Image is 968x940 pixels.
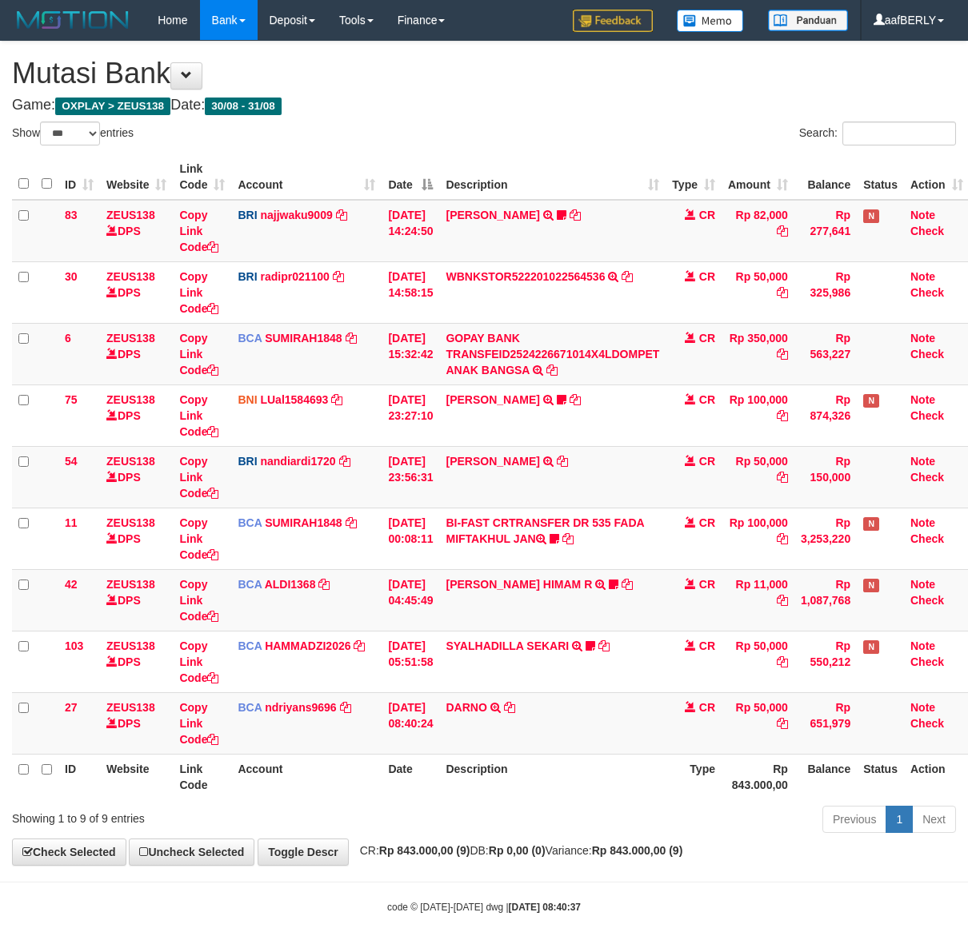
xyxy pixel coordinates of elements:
[238,701,262,714] span: BCA
[260,209,332,221] a: najjwaku9009
[794,446,857,508] td: Rp 150,000
[382,323,439,384] td: [DATE] 15:32:42
[794,261,857,323] td: Rp 325,986
[346,516,357,529] a: Copy SUMIRAH1848 to clipboard
[910,471,944,484] a: Check
[777,471,788,484] a: Copy Rp 50,000 to clipboard
[722,323,794,384] td: Rp 350,000
[557,455,568,468] a: Copy VALENTINO LAHU to clipboard
[179,455,218,500] a: Copy Link Code
[677,10,744,32] img: Button%20Memo.svg
[504,701,515,714] a: Copy DARNO to clipboard
[100,261,173,323] td: DPS
[622,578,633,591] a: Copy ALVA HIMAM R to clipboard
[382,692,439,754] td: [DATE] 08:40:24
[106,393,155,406] a: ZEUS138
[106,332,155,345] a: ZEUS138
[910,639,935,652] a: Note
[106,578,155,591] a: ZEUS138
[100,384,173,446] td: DPS
[699,701,715,714] span: CR
[446,393,539,406] a: [PERSON_NAME]
[173,754,231,799] th: Link Code
[205,98,282,115] span: 30/08 - 31/08
[439,154,666,200] th: Description: activate to sort column ascending
[777,348,788,360] a: Copy Rp 350,000 to clipboard
[387,902,581,913] small: code © [DATE]-[DATE] dwg |
[100,446,173,508] td: DPS
[238,209,257,221] span: BRI
[722,384,794,446] td: Rp 100,000
[446,209,539,221] a: [PERSON_NAME]
[794,384,857,446] td: Rp 874,326
[910,209,935,221] a: Note
[598,639,610,652] a: Copy SYALHADILLA SEKARI to clipboard
[12,838,126,866] a: Check Selected
[129,838,254,866] a: Uncheck Selected
[910,655,944,668] a: Check
[592,844,683,857] strong: Rp 843.000,00 (9)
[346,332,357,345] a: Copy SUMIRAH1848 to clipboard
[12,121,134,145] label: Show entries
[562,532,574,545] a: Copy BI-FAST CRTRANSFER DR 535 FADA MIFTAKHUL JAN to clipboard
[722,631,794,692] td: Rp 50,000
[179,516,218,561] a: Copy Link Code
[799,121,956,145] label: Search:
[318,578,330,591] a: Copy ALDI1368 to clipboard
[842,121,956,145] input: Search:
[794,692,857,754] td: Rp 651,979
[794,200,857,262] td: Rp 277,641
[863,579,879,592] span: Has Note
[722,261,794,323] td: Rp 50,000
[260,393,328,406] a: LUal1584693
[777,717,788,730] a: Copy Rp 50,000 to clipboard
[722,569,794,631] td: Rp 11,000
[910,286,944,299] a: Check
[666,754,722,799] th: Type
[910,594,944,607] a: Check
[65,270,78,283] span: 30
[12,98,956,114] h4: Game: Date:
[238,516,262,529] span: BCA
[179,701,218,746] a: Copy Link Code
[106,639,155,652] a: ZEUS138
[777,409,788,422] a: Copy Rp 100,000 to clipboard
[238,332,262,345] span: BCA
[265,332,342,345] a: SUMIRAH1848
[863,517,879,531] span: Has Note
[265,639,350,652] a: HAMMADZI2026
[857,154,904,200] th: Status
[65,332,71,345] span: 6
[699,639,715,652] span: CR
[382,200,439,262] td: [DATE] 14:24:50
[100,754,173,799] th: Website
[722,200,794,262] td: Rp 82,000
[265,578,316,591] a: ALDI1368
[65,701,78,714] span: 27
[777,286,788,299] a: Copy Rp 50,000 to clipboard
[699,578,715,591] span: CR
[106,701,155,714] a: ZEUS138
[912,806,956,833] a: Next
[910,578,935,591] a: Note
[100,154,173,200] th: Website: activate to sort column ascending
[260,455,335,468] a: nandiardi1720
[722,508,794,569] td: Rp 100,000
[910,270,935,283] a: Note
[777,594,788,607] a: Copy Rp 11,000 to clipboard
[382,261,439,323] td: [DATE] 14:58:15
[699,209,715,221] span: CR
[100,569,173,631] td: DPS
[336,209,347,221] a: Copy najjwaku9009 to clipboard
[722,154,794,200] th: Amount: activate to sort column ascending
[65,578,78,591] span: 42
[910,393,935,406] a: Note
[352,844,683,857] span: CR: DB: Variance:
[100,631,173,692] td: DPS
[65,639,83,652] span: 103
[777,225,788,237] a: Copy Rp 82,000 to clipboard
[265,701,337,714] a: ndriyans9696
[822,806,886,833] a: Previous
[55,98,170,115] span: OXPLAY > ZEUS138
[340,701,351,714] a: Copy ndriyans9696 to clipboard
